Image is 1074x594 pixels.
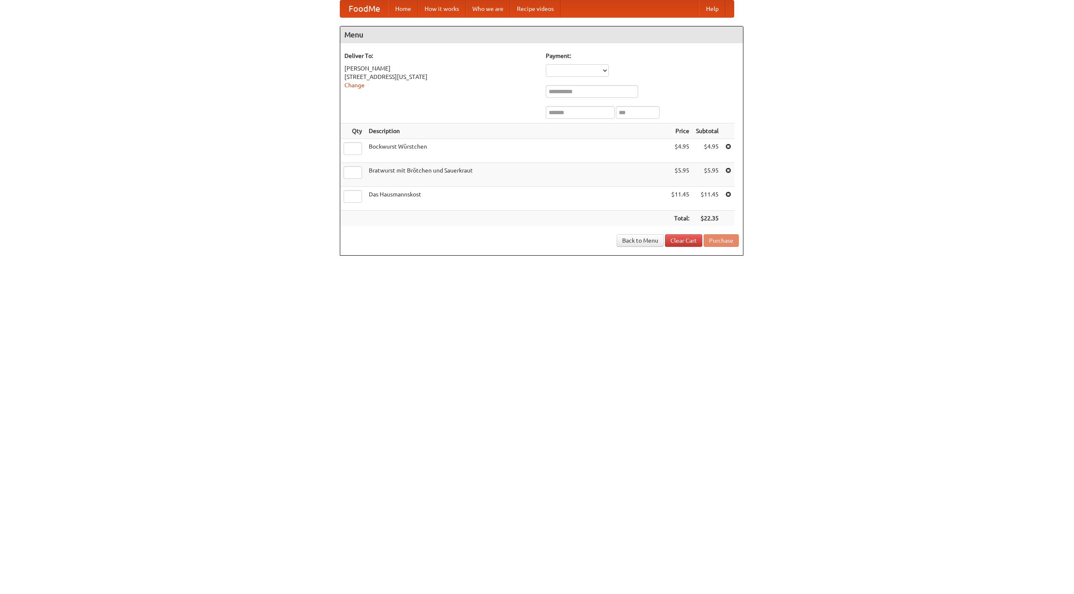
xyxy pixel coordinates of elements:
[466,0,510,17] a: Who we are
[668,123,693,139] th: Price
[668,163,693,187] td: $5.95
[546,52,739,60] h5: Payment:
[665,234,702,247] a: Clear Cart
[668,187,693,211] td: $11.45
[693,163,722,187] td: $5.95
[365,123,668,139] th: Description
[704,234,739,247] button: Purchase
[693,123,722,139] th: Subtotal
[365,163,668,187] td: Bratwurst mit Brötchen und Sauerkraut
[693,187,722,211] td: $11.45
[365,139,668,163] td: Bockwurst Würstchen
[418,0,466,17] a: How it works
[340,123,365,139] th: Qty
[344,64,537,73] div: [PERSON_NAME]
[510,0,560,17] a: Recipe videos
[617,234,664,247] a: Back to Menu
[340,26,743,43] h4: Menu
[344,82,365,89] a: Change
[668,211,693,226] th: Total:
[693,211,722,226] th: $22.35
[344,52,537,60] h5: Deliver To:
[340,0,388,17] a: FoodMe
[693,139,722,163] td: $4.95
[388,0,418,17] a: Home
[668,139,693,163] td: $4.95
[365,187,668,211] td: Das Hausmannskost
[344,73,537,81] div: [STREET_ADDRESS][US_STATE]
[699,0,725,17] a: Help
